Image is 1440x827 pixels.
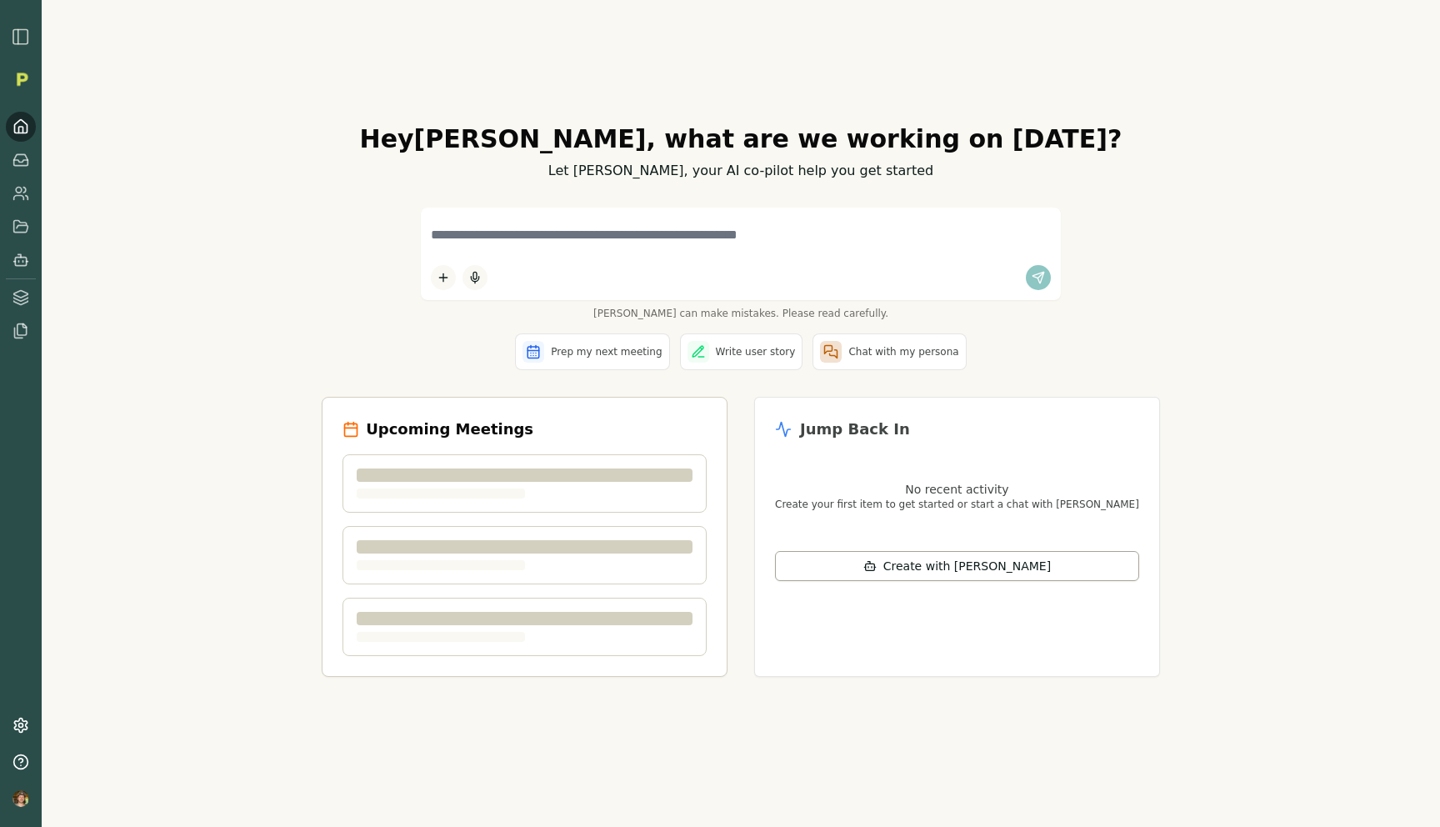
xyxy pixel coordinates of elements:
img: profile [12,790,29,807]
span: Chat with my persona [848,345,958,358]
span: Write user story [716,345,796,358]
button: Help [6,747,36,777]
span: Create with [PERSON_NAME] [883,558,1051,574]
button: Add content to chat [431,265,456,290]
h2: Jump Back In [800,418,910,441]
h2: Upcoming Meetings [366,418,533,441]
span: Prep my next meeting [551,345,662,358]
h1: Hey [PERSON_NAME] , what are we working on [DATE]? [322,124,1160,154]
button: Start dictation [462,265,487,290]
img: Organization logo [9,67,34,92]
span: [PERSON_NAME] can make mistakes. Please read carefully. [421,307,1061,320]
button: Create with [PERSON_NAME] [775,551,1139,581]
button: Prep my next meeting [515,333,669,370]
p: No recent activity [775,481,1139,498]
button: Chat with my persona [812,333,966,370]
button: Send message [1026,265,1051,290]
p: Let [PERSON_NAME], your AI co-pilot help you get started [322,161,1160,181]
p: Create your first item to get started or start a chat with [PERSON_NAME] [775,498,1139,511]
button: Write user story [680,333,803,370]
img: sidebar [11,27,31,47]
